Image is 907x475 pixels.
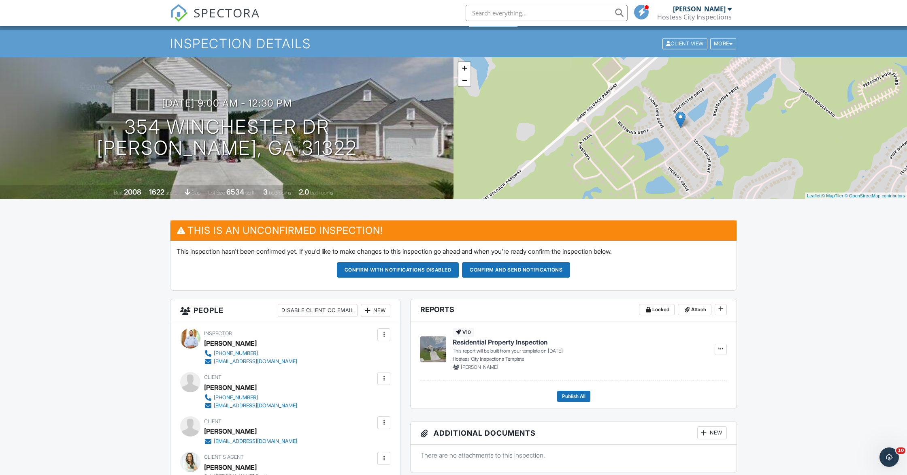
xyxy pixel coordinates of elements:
div: 2008 [124,188,141,196]
div: [PERSON_NAME] [673,5,726,13]
div: 6534 [226,188,244,196]
div: [PERSON_NAME] [204,337,257,349]
span: bedrooms [269,190,291,196]
div: Hostess City Inspections [657,13,732,21]
img: The Best Home Inspection Software - Spectora [170,4,188,22]
a: SPECTORA [170,11,260,28]
button: Confirm and send notifications [462,262,570,278]
span: Client's Agent [204,454,244,460]
span: Inspector [204,330,232,336]
h3: [DATE] 9:00 am - 12:30 pm [162,98,292,109]
h3: This is an Unconfirmed Inspection! [170,220,737,240]
div: 3 [263,188,268,196]
a: Client View [662,40,709,46]
span: Client [204,374,221,380]
iframe: Intercom live chat [879,447,899,467]
a: [EMAIL_ADDRESS][DOMAIN_NAME] [204,402,297,410]
div: New [361,304,390,317]
a: © MapTiler [822,193,843,198]
input: Search everything... [466,5,628,21]
div: [EMAIL_ADDRESS][DOMAIN_NAME] [214,358,297,365]
div: [PHONE_NUMBER] [214,394,258,401]
div: More [710,38,737,49]
div: [PHONE_NUMBER] [214,350,258,357]
span: Client [204,418,221,424]
a: [EMAIL_ADDRESS][DOMAIN_NAME] [204,437,297,445]
h1: Inspection Details [170,36,737,51]
a: © OpenStreetMap contributors [845,193,905,198]
span: sq. ft. [166,190,177,196]
a: Leaflet [807,193,820,198]
a: Zoom in [458,62,471,74]
a: [PHONE_NUMBER] [204,349,297,357]
div: 2.0 [299,188,309,196]
h1: 354 Winchester Dr [PERSON_NAME], GA 31322 [97,116,357,159]
h3: Additional Documents [411,422,737,445]
div: | [805,193,907,199]
span: 10 [896,447,905,454]
span: Lot Size [208,190,225,196]
div: [EMAIL_ADDRESS][DOMAIN_NAME] [214,402,297,409]
span: bathrooms [310,190,333,196]
div: Disable Client CC Email [278,304,358,317]
div: [EMAIL_ADDRESS][DOMAIN_NAME] [214,438,297,445]
h3: People [170,299,400,322]
p: This inspection hasn't been confirmed yet. If you'd like to make changes to this inspection go ah... [177,247,730,256]
a: [PERSON_NAME] [204,461,257,473]
span: slab [192,190,200,196]
span: SPECTORA [194,4,260,21]
div: New [697,426,727,439]
a: [EMAIL_ADDRESS][DOMAIN_NAME] [204,357,297,366]
button: Confirm with notifications disabled [337,262,459,278]
span: sq.ft. [245,190,255,196]
a: [PHONE_NUMBER] [204,394,297,402]
a: Zoom out [458,74,471,86]
div: [PERSON_NAME] [204,425,257,437]
div: [PERSON_NAME] [204,381,257,394]
div: 1622 [149,188,164,196]
span: Built [114,190,123,196]
div: Client View [662,38,707,49]
p: There are no attachments to this inspection. [420,451,727,460]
